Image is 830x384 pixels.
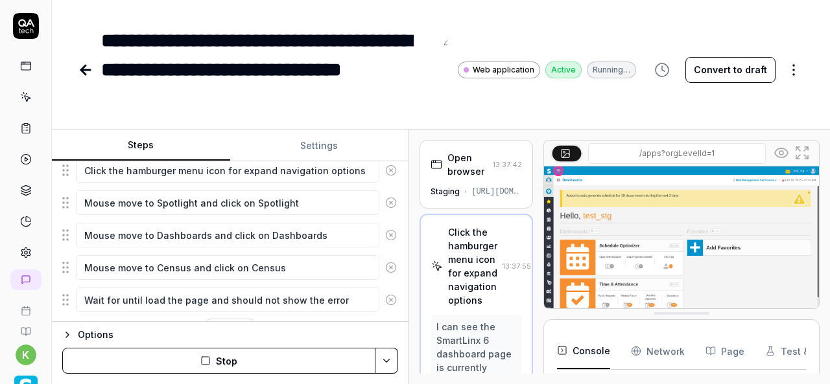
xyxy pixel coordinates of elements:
button: Remove step [379,222,403,248]
button: Open in full screen [792,142,812,163]
span: Web application [473,64,534,76]
div: Suggestions [62,157,398,184]
button: Show all interative elements [771,142,792,163]
div: Staging [431,186,460,198]
img: Screenshot [544,166,819,338]
button: Remove step [379,157,403,183]
a: Web application [458,61,540,78]
button: k [16,344,36,365]
div: Open browser [447,151,488,178]
time: 13:37:55 [503,262,531,271]
button: Settings [230,130,409,161]
button: Steps [52,130,230,161]
div: Active [545,62,582,78]
div: Suggestions [62,221,398,249]
div: Suggestions [62,286,398,313]
div: Click the hamburger menu icon for expand navigation options [448,225,497,307]
button: Remove step [379,254,403,280]
time: 13:37:42 [493,160,522,169]
button: Options [62,327,398,343]
button: View version history [646,57,678,83]
div: [URL][DOMAIN_NAME] [471,186,522,198]
button: Network [631,333,685,369]
div: Suggestions [62,254,398,281]
div: Options [78,327,398,343]
button: Remove step [379,190,403,216]
button: Console [557,333,610,369]
button: Remove step [379,287,403,313]
a: New conversation [10,269,41,290]
button: Page [705,333,744,369]
div: Running… [587,62,636,78]
button: Convert to draft [685,57,776,83]
a: Documentation [5,316,46,337]
a: Book a call with us [5,295,46,316]
div: Suggestions [62,189,398,216]
button: Stop [62,348,375,374]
